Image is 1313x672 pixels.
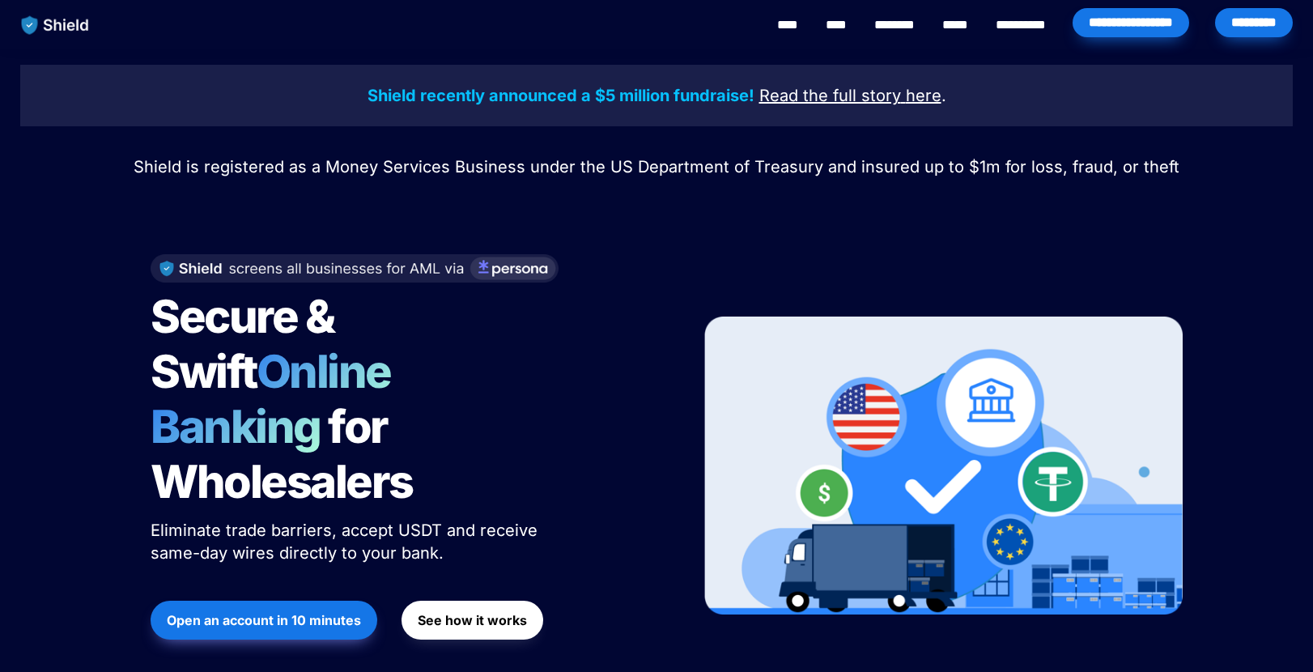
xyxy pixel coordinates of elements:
button: Open an account in 10 minutes [151,601,377,640]
a: here [906,88,941,104]
img: website logo [14,8,97,42]
strong: Shield recently announced a $5 million fundraise! [368,86,754,105]
span: Shield is registered as a Money Services Business under the US Department of Treasury and insured... [134,157,1179,177]
u: Read the full story [759,86,901,105]
span: . [941,86,946,105]
strong: See how it works [418,612,527,628]
strong: Open an account in 10 minutes [167,612,361,628]
span: for Wholesalers [151,399,413,509]
span: Secure & Swift [151,289,342,399]
span: Eliminate trade barriers, accept USDT and receive same-day wires directly to your bank. [151,521,542,563]
span: Online Banking [151,344,407,454]
a: Open an account in 10 minutes [151,593,377,648]
u: here [906,86,941,105]
button: See how it works [402,601,543,640]
a: See how it works [402,593,543,648]
a: Read the full story [759,88,901,104]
